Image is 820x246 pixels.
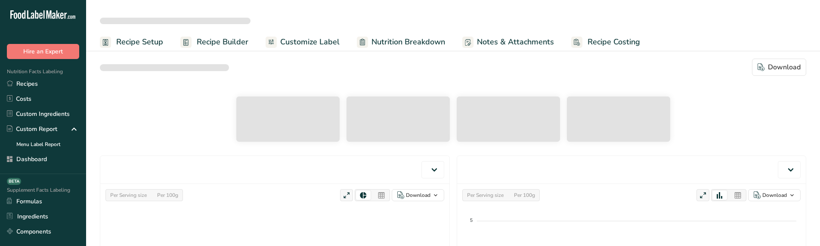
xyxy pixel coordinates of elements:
div: Per 100g [154,190,182,200]
div: Custom Report [7,125,57,134]
a: Recipe Builder [180,32,248,52]
div: Download [406,191,430,199]
span: Recipe Builder [197,36,248,48]
div: Per Serving size [464,190,507,200]
button: Download [752,59,806,76]
div: Per Serving size [107,190,150,200]
div: Per 100g [511,190,538,200]
span: Nutrition Breakdown [371,36,445,48]
a: Recipe Setup [100,32,163,52]
a: Recipe Costing [571,32,640,52]
a: Nutrition Breakdown [357,32,445,52]
button: Download [392,189,444,201]
span: Recipe Setup [116,36,163,48]
span: Notes & Attachments [477,36,554,48]
a: Customize Label [266,32,340,52]
button: Hire an Expert [7,44,79,59]
a: Notes & Attachments [462,32,554,52]
span: Customize Label [280,36,340,48]
div: Download [762,191,787,199]
button: Download [748,189,801,201]
tspan: 5 [470,218,473,223]
span: Recipe Costing [588,36,640,48]
div: BETA [7,178,21,185]
div: Download [758,62,801,72]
